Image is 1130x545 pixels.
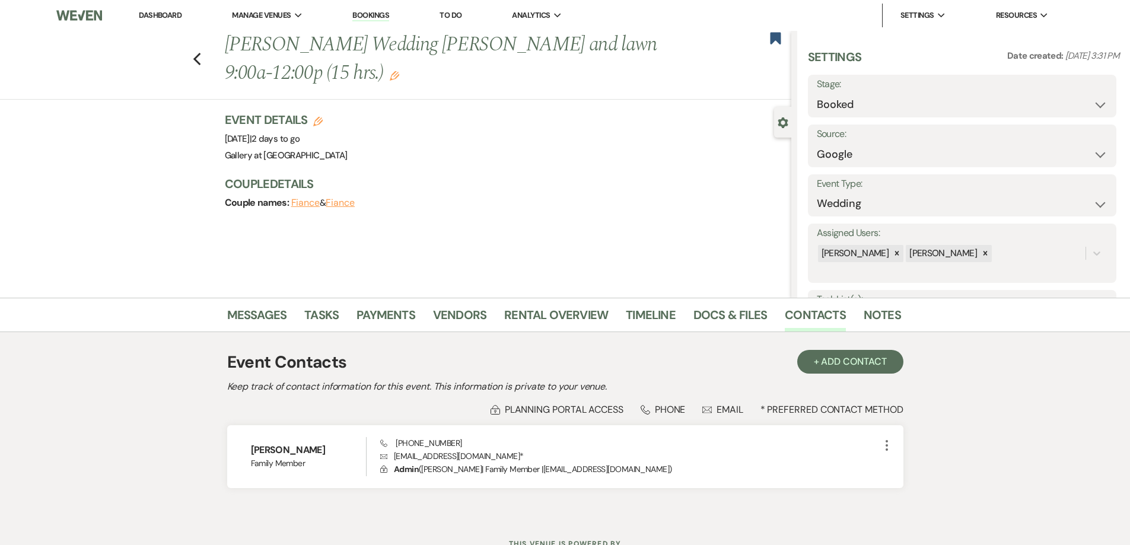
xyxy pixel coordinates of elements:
span: Analytics [512,9,550,21]
a: Tasks [304,305,339,332]
button: Close lead details [778,116,788,128]
label: Task List(s): [817,291,1107,308]
a: To Do [440,10,461,20]
span: [DATE] [225,133,300,145]
div: Planning Portal Access [491,403,623,416]
p: [EMAIL_ADDRESS][DOMAIN_NAME] * [380,450,879,463]
h6: [PERSON_NAME] [251,444,367,457]
span: 2 days to go [252,133,300,145]
h3: Settings [808,49,862,75]
a: Vendors [433,305,486,332]
label: Source: [817,126,1107,143]
span: [PHONE_NUMBER] [380,438,461,448]
span: Settings [900,9,934,21]
p: ( [PERSON_NAME] | Family Member | [EMAIL_ADDRESS][DOMAIN_NAME] ) [380,463,879,476]
a: Dashboard [139,10,182,20]
a: Timeline [626,305,676,332]
button: Fiance [326,198,355,208]
span: [DATE] 3:31 PM [1065,50,1119,62]
span: Date created: [1007,50,1065,62]
a: Bookings [352,10,389,21]
div: * Preferred Contact Method [227,403,903,416]
div: [PERSON_NAME] [818,245,891,262]
button: + Add Contact [797,350,903,374]
h1: [PERSON_NAME] Wedding [PERSON_NAME] and lawn 9:00a-12:00p (15 hrs.) [225,31,673,87]
button: Edit [390,70,399,81]
label: Event Type: [817,176,1107,193]
a: Contacts [785,305,846,332]
a: Rental Overview [504,305,608,332]
h1: Event Contacts [227,350,347,375]
h2: Keep track of contact information for this event. This information is private to your venue. [227,380,903,394]
span: Resources [996,9,1037,21]
span: Gallery at [GEOGRAPHIC_DATA] [225,149,348,161]
span: & [291,197,355,209]
label: Stage: [817,76,1107,93]
label: Assigned Users: [817,225,1107,242]
img: Weven Logo [56,3,101,28]
button: Fiance [291,198,320,208]
a: Notes [864,305,901,332]
span: Family Member [251,457,367,470]
a: Payments [356,305,415,332]
span: Admin [394,464,419,474]
span: | [250,133,300,145]
div: [PERSON_NAME] [906,245,979,262]
span: Manage Venues [232,9,291,21]
span: Couple names: [225,196,291,209]
h3: Couple Details [225,176,779,192]
div: Email [702,403,743,416]
a: Messages [227,305,287,332]
div: Phone [641,403,686,416]
h3: Event Details [225,111,348,128]
a: Docs & Files [693,305,767,332]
